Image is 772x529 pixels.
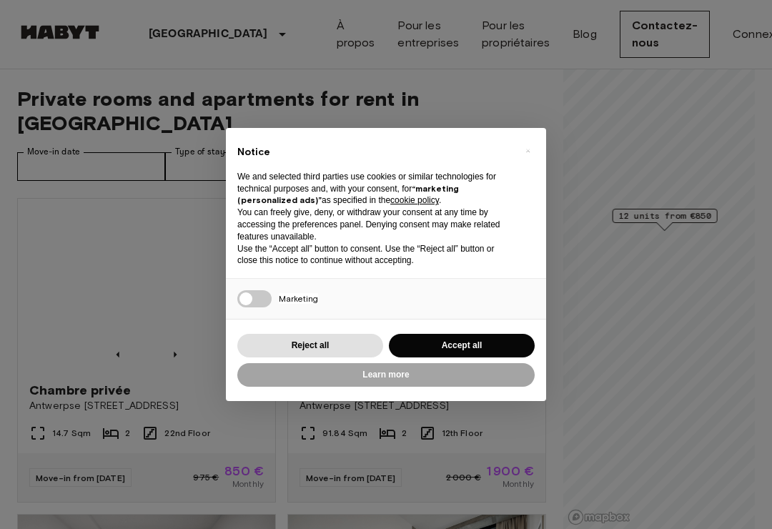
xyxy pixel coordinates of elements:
span: Marketing [279,293,318,304]
p: You can freely give, deny, or withdraw your consent at any time by accessing the preferences pane... [237,207,512,242]
button: Reject all [237,334,383,357]
a: cookie policy [390,195,439,205]
strong: “marketing (personalized ads)” [237,183,459,206]
p: We and selected third parties use cookies or similar technologies for technical purposes and, wit... [237,171,512,207]
button: Learn more [237,363,535,387]
h2: Notice [237,145,512,159]
button: Close this notice [516,139,539,162]
span: × [525,142,530,159]
button: Accept all [389,334,535,357]
p: Use the “Accept all” button to consent. Use the “Reject all” button or close this notice to conti... [237,243,512,267]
